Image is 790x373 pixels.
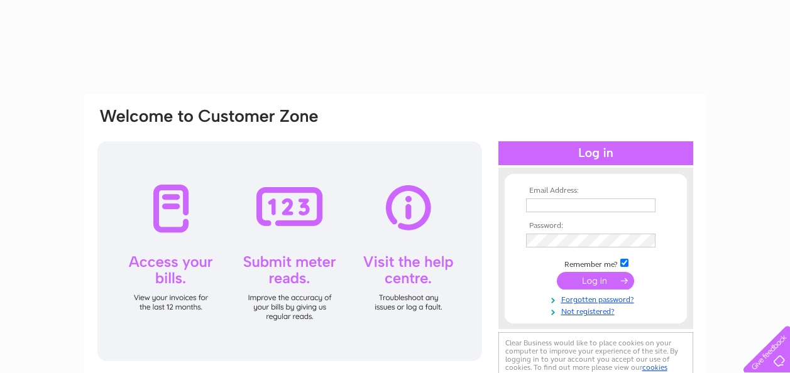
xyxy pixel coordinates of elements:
[526,293,669,305] a: Forgotten password?
[557,272,634,289] input: Submit
[526,305,669,316] a: Not registered?
[523,222,669,230] th: Password:
[523,186,669,195] th: Email Address:
[523,257,669,269] td: Remember me?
